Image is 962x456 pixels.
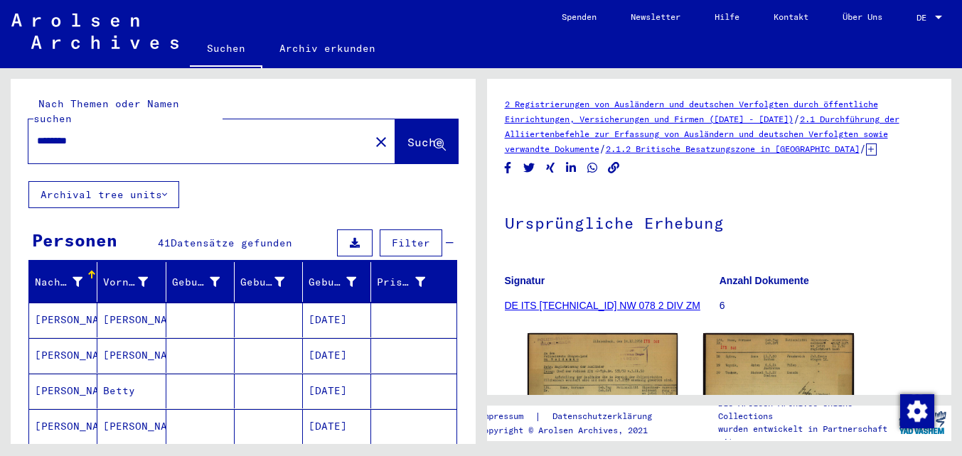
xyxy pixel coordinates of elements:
b: Anzahl Dokumente [720,275,809,286]
a: Impressum [479,409,535,424]
button: Share on Facebook [501,159,515,177]
mat-cell: [DATE] [303,409,371,444]
mat-icon: close [373,134,390,151]
button: Share on WhatsApp [585,159,600,177]
div: Geburtsdatum [309,271,374,293]
p: wurden entwickelt in Partnerschaft mit [718,423,893,448]
div: Prisoner # [377,271,442,293]
button: Share on Twitter [522,159,537,177]
mat-header-cell: Geburtsname [166,262,235,302]
button: Clear [367,127,395,156]
a: DE ITS [TECHNICAL_ID] NW 078 2 DIV ZM [505,300,700,311]
mat-cell: [DATE] [303,338,371,373]
div: Nachname [35,275,82,290]
mat-header-cell: Vorname [97,262,166,302]
button: Suche [395,119,458,163]
div: Geburtsname [172,275,220,290]
mat-cell: [PERSON_NAME] [29,303,97,337]
b: Signatur [505,275,545,286]
div: Zustimmung ändern [899,393,934,428]
span: / [860,142,866,155]
span: DE [916,13,932,23]
mat-cell: [PERSON_NAME] [97,303,166,337]
img: Arolsen_neg.svg [11,13,178,49]
mat-label: Nach Themen oder Namen suchen [33,97,179,125]
span: Suche [407,135,443,149]
button: Share on LinkedIn [564,159,579,177]
button: Share on Xing [543,159,558,177]
mat-cell: Betty [97,374,166,408]
mat-cell: [PERSON_NAME] [29,409,97,444]
a: Suchen [190,31,262,68]
p: Copyright © Arolsen Archives, 2021 [479,424,669,437]
div: Geburtsdatum [309,275,356,290]
div: Geburt‏ [240,275,284,290]
mat-header-cell: Nachname [29,262,97,302]
a: Archiv erkunden [262,31,392,65]
span: / [599,142,606,155]
mat-header-cell: Geburtsdatum [303,262,371,302]
a: 2.1 Durchführung der Alliiertenbefehle zur Erfassung von Ausländern und deutschen Verfolgten sowi... [505,114,899,154]
div: Personen [32,227,117,253]
p: Die Arolsen Archives Online-Collections [718,397,893,423]
mat-cell: [PERSON_NAME] [97,409,166,444]
img: yv_logo.png [896,405,949,440]
span: Filter [392,237,430,249]
span: Datensätze gefunden [171,237,292,249]
mat-cell: [DATE] [303,374,371,408]
button: Archival tree units [28,181,179,208]
div: | [479,409,669,424]
img: Zustimmung ändern [900,394,934,428]
div: Vorname [103,271,165,293]
a: 2 Registrierungen von Ausländern und deutschen Verfolgten durch öffentliche Einrichtungen, Versic... [505,99,878,124]
span: 41 [158,237,171,249]
mat-cell: [PERSON_NAME] [97,338,166,373]
mat-cell: [PERSON_NAME] [29,374,97,408]
button: Copy link [606,159,621,177]
p: 6 [720,298,934,313]
div: Geburt‏ [240,271,302,293]
span: / [793,112,800,125]
mat-cell: [DATE] [303,303,371,337]
div: Geburtsname [172,271,237,293]
a: Datenschutzerklärung [541,409,669,424]
mat-header-cell: Geburt‏ [235,262,303,302]
h1: Ursprüngliche Erhebung [505,190,934,253]
mat-cell: [PERSON_NAME] [29,338,97,373]
mat-header-cell: Prisoner # [371,262,456,302]
div: Vorname [103,275,147,290]
div: Prisoner # [377,275,424,290]
a: 2.1.2 Britische Besatzungszone in [GEOGRAPHIC_DATA] [606,143,860,154]
div: Nachname [35,271,100,293]
button: Filter [380,229,442,256]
